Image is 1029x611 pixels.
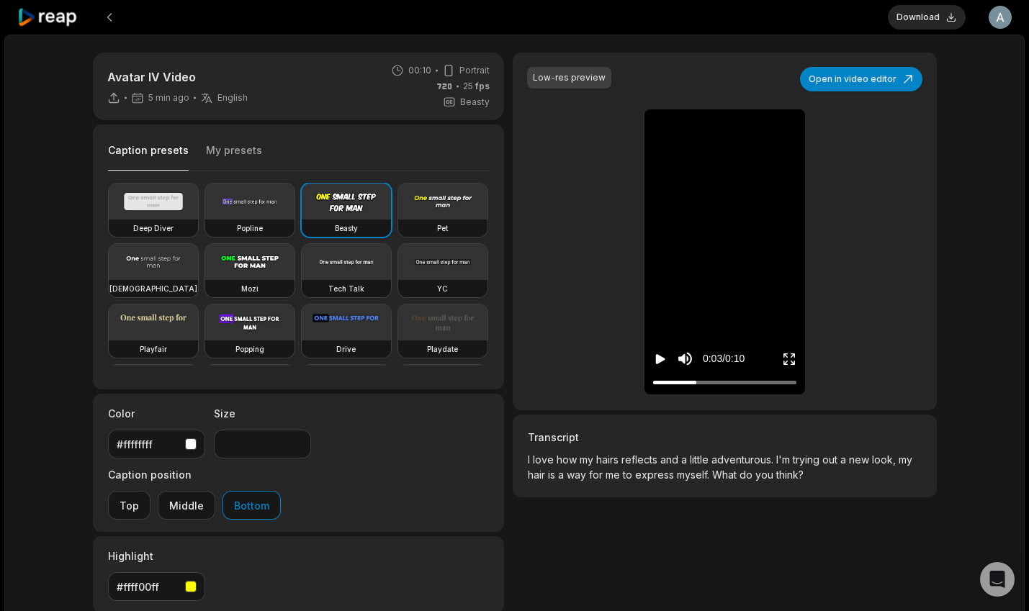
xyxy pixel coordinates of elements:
span: English [217,92,248,104]
span: for [589,469,606,481]
label: Size [214,406,311,421]
h3: Tech Talk [328,283,364,294]
h3: Popline [237,222,263,234]
span: you [755,469,776,481]
span: trying [793,453,822,466]
button: Bottom [223,491,281,520]
span: express [635,469,677,481]
span: 00:10 [408,64,431,77]
span: I'm [776,453,793,466]
span: way [567,469,589,481]
h3: Mozi [241,283,259,294]
h3: Pet [437,222,448,234]
span: adventurous. [711,453,776,466]
span: love [533,453,557,466]
h3: YC [437,283,448,294]
button: My presets [206,143,262,171]
button: #ffff00ff [108,572,205,601]
span: new [849,453,872,466]
h3: [DEMOGRAPHIC_DATA] [109,283,197,294]
p: Avatar IV Video [107,68,248,86]
span: What [712,469,740,481]
button: Top [108,491,150,520]
span: a [558,469,567,481]
span: a [840,453,849,466]
h3: Drive [336,343,356,355]
h3: Playdate [427,343,458,355]
label: Color [108,406,205,421]
span: how [557,453,580,466]
span: out [822,453,840,466]
button: #ffffffff [108,430,205,458]
span: do [740,469,755,481]
span: reflects [621,453,660,466]
div: Open Intercom Messenger [980,562,1015,597]
button: Caption presets [108,143,189,171]
span: myself. [677,469,712,481]
span: me [606,469,623,481]
span: and [660,453,681,466]
h3: Deep Diver [133,222,174,234]
div: #ffff00ff [117,579,179,594]
span: fps [475,81,490,91]
button: Enter Fullscreen [782,345,796,372]
span: a [681,453,690,466]
span: little [690,453,711,466]
span: to [623,469,635,481]
div: 0:03 / 0:10 [703,351,745,366]
span: is [548,469,558,481]
button: Open in video editor [800,67,922,91]
button: Play video [653,345,668,372]
label: Caption position [108,467,281,482]
h3: Playfair [140,343,167,355]
span: 25 [463,80,490,93]
button: Mute sound [676,350,694,368]
span: I [528,453,533,466]
span: look, [872,453,899,466]
h3: Transcript [528,430,921,445]
button: Middle [158,491,215,520]
span: Portrait [459,64,490,77]
span: Beasty [460,96,490,109]
span: my [899,453,912,466]
span: 5 min ago [148,92,189,104]
span: hair [528,469,548,481]
label: Highlight [108,548,205,564]
span: think? [776,469,804,481]
div: Low-res preview [533,71,606,84]
h3: Beasty [335,222,358,234]
span: my [580,453,596,466]
h3: Popping [235,343,264,355]
div: #ffffffff [117,437,179,452]
span: hairs [596,453,621,466]
button: Download [888,5,966,30]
